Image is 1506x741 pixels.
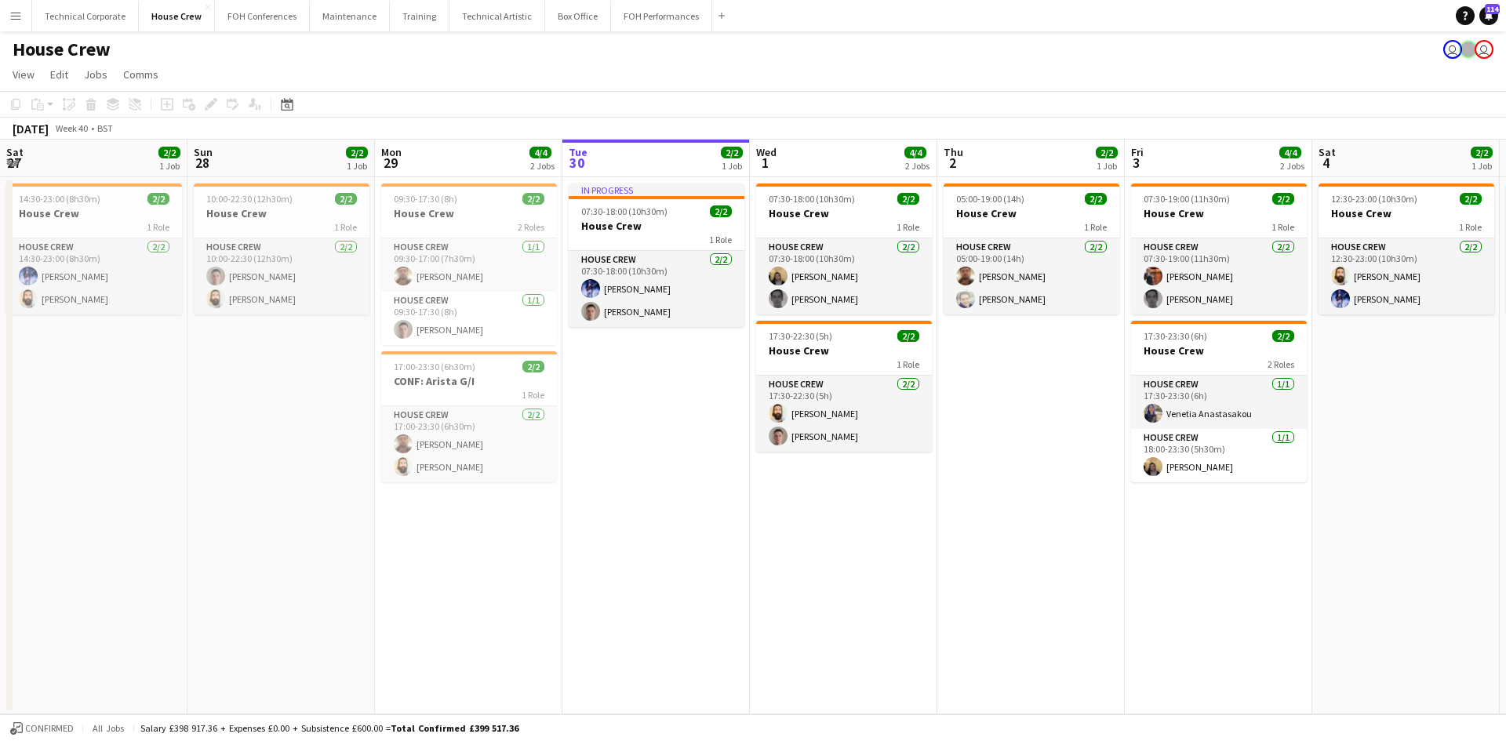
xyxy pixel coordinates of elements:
[1144,330,1207,342] span: 17:30-23:30 (6h)
[6,183,182,314] app-job-card: 14:30-23:00 (8h30m)2/2House Crew1 RoleHouse Crew2/214:30-23:00 (8h30m)[PERSON_NAME][PERSON_NAME]
[1268,358,1294,370] span: 2 Roles
[1085,193,1107,205] span: 2/2
[1131,206,1307,220] h3: House Crew
[904,147,926,158] span: 4/4
[518,221,544,233] span: 2 Roles
[529,147,551,158] span: 4/4
[4,154,24,172] span: 27
[381,238,557,292] app-card-role: House Crew1/109:30-17:00 (7h30m)[PERSON_NAME]
[569,183,744,196] div: In progress
[379,154,402,172] span: 29
[206,193,293,205] span: 10:00-22:30 (12h30m)
[32,1,139,31] button: Technical Corporate
[1096,147,1118,158] span: 2/2
[944,238,1119,314] app-card-role: House Crew2/205:00-19:00 (14h)[PERSON_NAME][PERSON_NAME]
[522,193,544,205] span: 2/2
[1331,193,1417,205] span: 12:30-23:00 (10h30m)
[381,145,402,159] span: Mon
[1319,206,1494,220] h3: House Crew
[84,67,107,82] span: Jobs
[1459,40,1478,59] app-user-avatar: Gabrielle Barr
[944,183,1119,314] app-job-card: 05:00-19:00 (14h)2/2House Crew1 RoleHouse Crew2/205:00-19:00 (14h)[PERSON_NAME][PERSON_NAME]
[194,145,213,159] span: Sun
[897,193,919,205] span: 2/2
[569,145,587,159] span: Tue
[215,1,310,31] button: FOH Conferences
[709,234,732,245] span: 1 Role
[1471,160,1492,172] div: 1 Job
[721,147,743,158] span: 2/2
[13,67,35,82] span: View
[6,64,41,85] a: View
[52,122,91,134] span: Week 40
[944,206,1119,220] h3: House Crew
[1131,145,1144,159] span: Fri
[1443,40,1462,59] app-user-avatar: Liveforce Admin
[381,183,557,345] div: 09:30-17:30 (8h)2/2House Crew2 RolesHouse Crew1/109:30-17:00 (7h30m)[PERSON_NAME]House Crew1/109:...
[897,221,919,233] span: 1 Role
[522,361,544,372] span: 2/2
[159,160,180,172] div: 1 Job
[569,251,744,327] app-card-role: House Crew2/207:30-18:00 (10h30m)[PERSON_NAME][PERSON_NAME]
[310,1,390,31] button: Maintenance
[710,205,732,217] span: 2/2
[569,183,744,327] div: In progress07:30-18:00 (10h30m)2/2House Crew1 RoleHouse Crew2/207:30-18:00 (10h30m)[PERSON_NAME][...
[1485,4,1500,14] span: 114
[1279,147,1301,158] span: 4/4
[381,406,557,482] app-card-role: House Crew2/217:00-23:30 (6h30m)[PERSON_NAME][PERSON_NAME]
[139,1,215,31] button: House Crew
[449,1,545,31] button: Technical Artistic
[611,1,712,31] button: FOH Performances
[756,343,932,358] h3: House Crew
[194,183,369,314] app-job-card: 10:00-22:30 (12h30m)2/2House Crew1 RoleHouse Crew2/210:00-22:30 (12h30m)[PERSON_NAME][PERSON_NAME]
[335,193,357,205] span: 2/2
[756,376,932,452] app-card-role: House Crew2/217:30-22:30 (5h)[PERSON_NAME][PERSON_NAME]
[1131,429,1307,482] app-card-role: House Crew1/118:00-23:30 (5h30m)[PERSON_NAME]
[1131,321,1307,482] app-job-card: 17:30-23:30 (6h)2/2House Crew2 RolesHouse Crew1/117:30-23:30 (6h)Venetia AnastasakouHouse Crew1/1...
[581,205,668,217] span: 07:30-18:00 (10h30m)
[1280,160,1304,172] div: 2 Jobs
[1272,330,1294,342] span: 2/2
[381,374,557,388] h3: CONF: Arista G/I
[1131,183,1307,314] div: 07:30-19:00 (11h30m)2/2House Crew1 RoleHouse Crew2/207:30-19:00 (11h30m)[PERSON_NAME][PERSON_NAME]
[44,64,75,85] a: Edit
[722,160,742,172] div: 1 Job
[754,154,777,172] span: 1
[381,206,557,220] h3: House Crew
[140,722,518,734] div: Salary £398 917.36 + Expenses £0.00 + Subsistence £600.00 =
[1084,221,1107,233] span: 1 Role
[1475,40,1493,59] app-user-avatar: Abby Hubbard
[334,221,357,233] span: 1 Role
[1131,343,1307,358] h3: House Crew
[19,193,100,205] span: 14:30-23:00 (8h30m)
[147,221,169,233] span: 1 Role
[1272,193,1294,205] span: 2/2
[381,351,557,482] div: 17:00-23:30 (6h30m)2/2CONF: Arista G/I1 RoleHouse Crew2/217:00-23:30 (6h30m)[PERSON_NAME][PERSON_...
[566,154,587,172] span: 30
[1319,145,1336,159] span: Sat
[756,238,932,314] app-card-role: House Crew2/207:30-18:00 (10h30m)[PERSON_NAME][PERSON_NAME]
[1131,238,1307,314] app-card-role: House Crew2/207:30-19:00 (11h30m)[PERSON_NAME][PERSON_NAME]
[1459,221,1482,233] span: 1 Role
[1319,183,1494,314] app-job-card: 12:30-23:00 (10h30m)2/2House Crew1 RoleHouse Crew2/212:30-23:00 (10h30m)[PERSON_NAME][PERSON_NAME]
[191,154,213,172] span: 28
[530,160,555,172] div: 2 Jobs
[78,64,114,85] a: Jobs
[1471,147,1493,158] span: 2/2
[394,193,457,205] span: 09:30-17:30 (8h)
[1316,154,1336,172] span: 4
[391,722,518,734] span: Total Confirmed £399 517.36
[756,183,932,314] app-job-card: 07:30-18:00 (10h30m)2/2House Crew1 RoleHouse Crew2/207:30-18:00 (10h30m)[PERSON_NAME][PERSON_NAME]
[756,321,932,452] app-job-card: 17:30-22:30 (5h)2/2House Crew1 RoleHouse Crew2/217:30-22:30 (5h)[PERSON_NAME][PERSON_NAME]
[1319,238,1494,314] app-card-role: House Crew2/212:30-23:00 (10h30m)[PERSON_NAME][PERSON_NAME]
[905,160,929,172] div: 2 Jobs
[194,238,369,314] app-card-role: House Crew2/210:00-22:30 (12h30m)[PERSON_NAME][PERSON_NAME]
[50,67,68,82] span: Edit
[8,720,76,737] button: Confirmed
